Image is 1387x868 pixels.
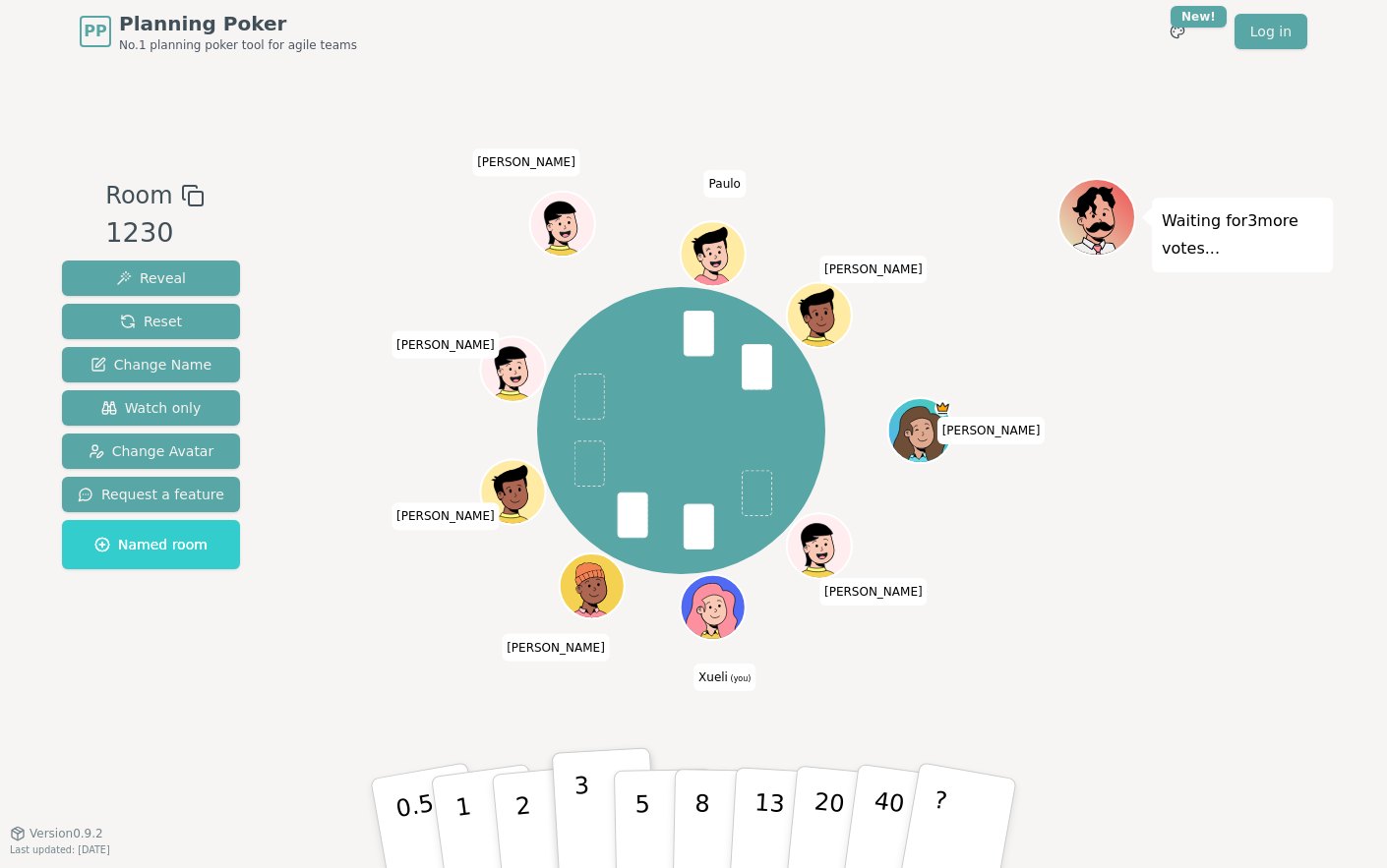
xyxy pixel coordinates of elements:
button: Click to change your avatar [682,577,743,638]
span: Watch only [101,398,202,418]
button: Named room [62,520,240,569]
span: Click to change your name [693,664,755,691]
span: Reveal [116,268,186,288]
span: Click to change your name [937,417,1046,444]
button: Reset [62,304,240,339]
a: PPPlanning PokerNo.1 planning poker tool for agile teams [80,10,357,53]
span: Click to change your name [392,502,500,530]
span: Click to change your name [472,148,580,176]
span: Click to change your name [704,170,746,198]
span: Click to change your name [502,634,610,662]
span: (you) [728,674,752,683]
button: Version0.9.2 [10,826,103,841]
button: Change Name [62,347,240,382]
span: Change Avatar [89,441,214,461]
span: Click to change your name [819,256,928,283]
button: Watch only [62,390,240,426]
span: Named room [94,535,208,554]
button: Change Avatar [62,434,240,469]
span: Click to change your name [392,331,500,359]
span: Planning Poker [119,10,357,37]
span: johanna is the host [935,400,951,417]
span: Room [105,178,172,213]
span: Reset [120,312,182,331]
button: New! [1160,14,1195,49]
span: Request a feature [78,485,224,504]
a: Log in [1235,14,1307,49]
button: Reveal [62,260,240,296]
span: PP [84,20,106,43]
span: No.1 planning poker tool for agile teams [119,37,357,53]
p: Waiting for 3 more votes... [1162,207,1323,262]
div: 1230 [105,213,204,254]
span: Version 0.9.2 [30,826,103,841]
div: New! [1171,6,1227,28]
span: Click to change your name [819,578,928,606]
span: Change Name [90,355,211,375]
span: Last updated: [DATE] [10,844,110,855]
button: Request a feature [62,477,240,512]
